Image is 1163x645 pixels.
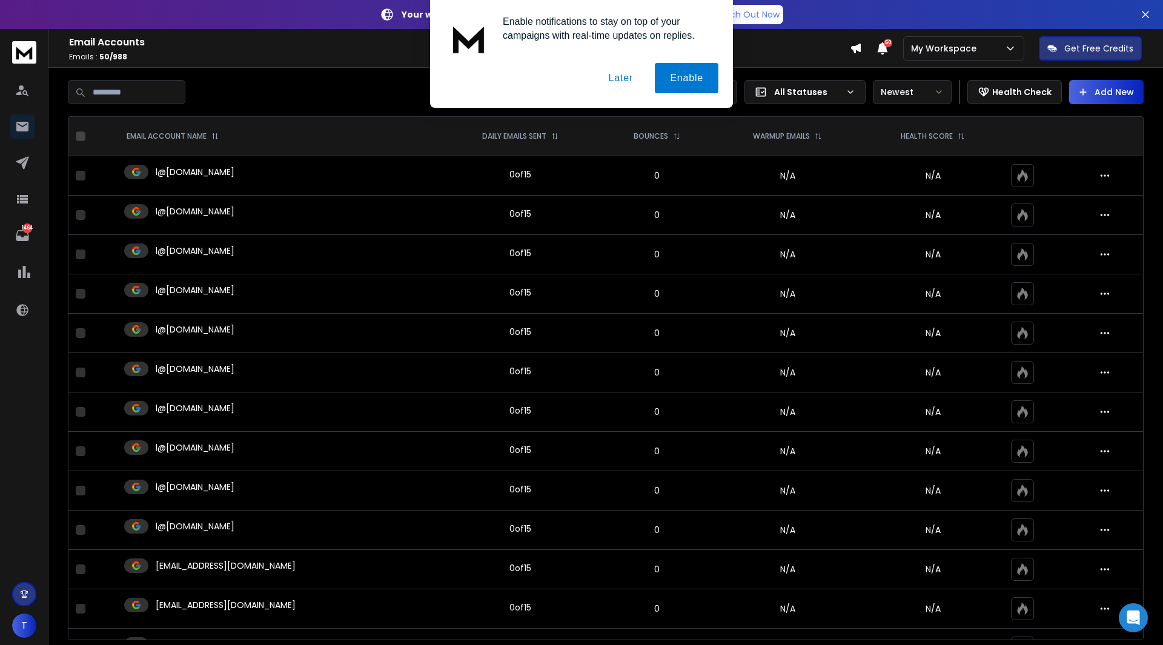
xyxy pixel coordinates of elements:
[509,444,531,456] div: 0 of 15
[1119,603,1148,632] div: Open Intercom Messenger
[713,392,863,432] td: N/A
[870,563,996,575] p: N/A
[870,288,996,300] p: N/A
[609,209,706,221] p: 0
[127,131,219,141] div: EMAIL ACCOUNT NAME
[713,196,863,235] td: N/A
[156,323,234,336] p: l@[DOMAIN_NAME]
[156,442,234,454] p: l@[DOMAIN_NAME]
[156,363,234,375] p: l@[DOMAIN_NAME]
[713,471,863,511] td: N/A
[482,131,546,141] p: DAILY EMAILS SENT
[156,599,296,611] p: [EMAIL_ADDRESS][DOMAIN_NAME]
[509,523,531,535] div: 0 of 15
[12,614,36,638] button: T
[156,166,234,178] p: l@[DOMAIN_NAME]
[609,445,706,457] p: 0
[655,63,718,93] button: Enable
[609,248,706,260] p: 0
[870,248,996,260] p: N/A
[901,131,953,141] p: HEALTH SCORE
[713,314,863,353] td: N/A
[156,284,234,296] p: l@[DOMAIN_NAME]
[713,589,863,629] td: N/A
[509,286,531,299] div: 0 of 15
[870,170,996,182] p: N/A
[713,353,863,392] td: N/A
[713,235,863,274] td: N/A
[870,445,996,457] p: N/A
[156,205,234,217] p: l@[DOMAIN_NAME]
[609,327,706,339] p: 0
[10,223,35,248] a: 1464
[713,432,863,471] td: N/A
[22,223,32,233] p: 1464
[870,209,996,221] p: N/A
[509,601,531,614] div: 0 of 15
[509,562,531,574] div: 0 of 15
[713,511,863,550] td: N/A
[870,366,996,379] p: N/A
[870,485,996,497] p: N/A
[713,274,863,314] td: N/A
[593,63,648,93] button: Later
[509,168,531,180] div: 0 of 15
[609,366,706,379] p: 0
[156,402,234,414] p: l@[DOMAIN_NAME]
[753,131,810,141] p: WARMUP EMAILS
[509,365,531,377] div: 0 of 15
[870,524,996,536] p: N/A
[713,550,863,589] td: N/A
[609,406,706,418] p: 0
[156,560,296,572] p: [EMAIL_ADDRESS][DOMAIN_NAME]
[634,131,668,141] p: BOUNCES
[509,405,531,417] div: 0 of 15
[609,485,706,497] p: 0
[445,15,493,63] img: notification icon
[509,483,531,495] div: 0 of 15
[713,156,863,196] td: N/A
[609,288,706,300] p: 0
[156,245,234,257] p: l@[DOMAIN_NAME]
[609,563,706,575] p: 0
[870,406,996,418] p: N/A
[156,481,234,493] p: l@[DOMAIN_NAME]
[493,15,718,42] div: Enable notifications to stay on top of your campaigns with real-time updates on replies.
[156,520,234,532] p: l@[DOMAIN_NAME]
[609,603,706,615] p: 0
[870,603,996,615] p: N/A
[609,170,706,182] p: 0
[609,524,706,536] p: 0
[870,327,996,339] p: N/A
[509,326,531,338] div: 0 of 15
[509,247,531,259] div: 0 of 15
[509,208,531,220] div: 0 of 15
